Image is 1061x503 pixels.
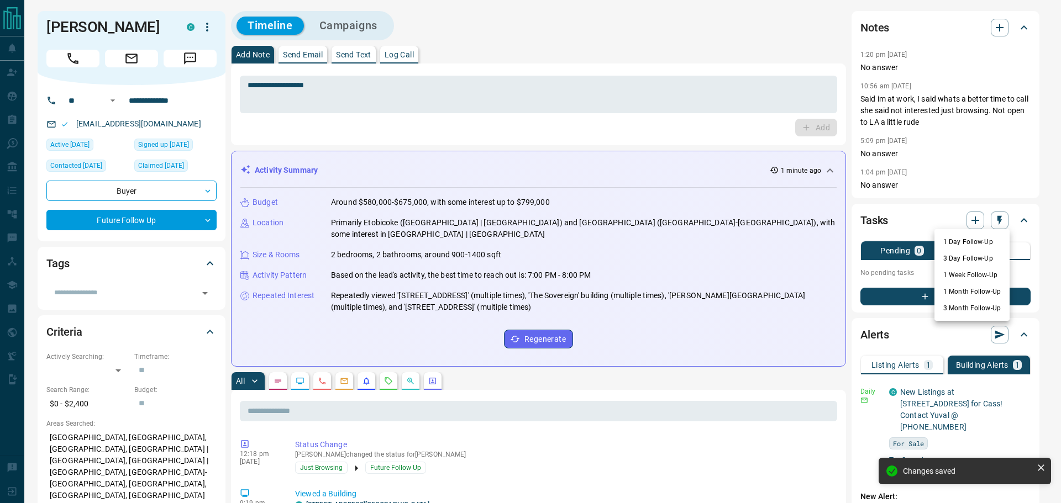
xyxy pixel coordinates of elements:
[934,250,1010,267] li: 3 Day Follow-Up
[934,234,1010,250] li: 1 Day Follow-Up
[934,267,1010,283] li: 1 Week Follow-Up
[934,283,1010,300] li: 1 Month Follow-Up
[903,467,1032,475] div: Changes saved
[934,300,1010,316] li: 3 Month Follow-Up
